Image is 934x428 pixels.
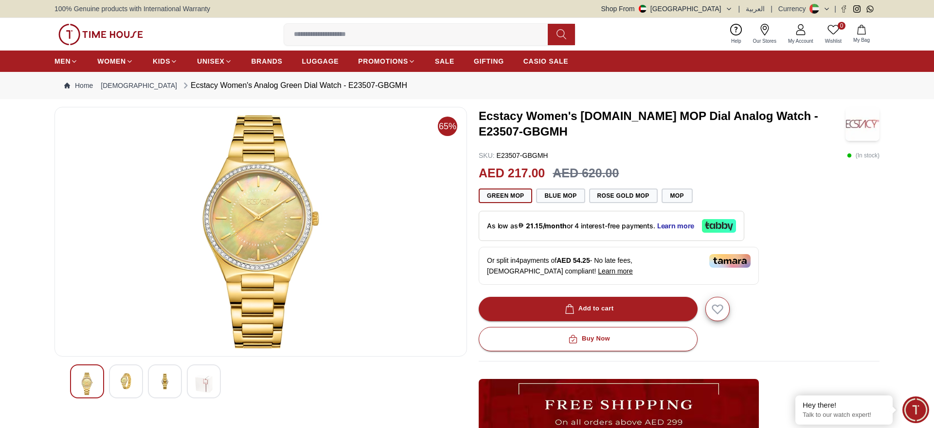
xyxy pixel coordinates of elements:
[771,4,772,14] span: |
[58,24,143,45] img: ...
[479,108,845,139] h3: Ecstacy Women's [DOMAIN_NAME] MOP Dial Analog Watch - E23507-GBGMH
[64,81,93,90] a: Home
[853,5,861,13] a: Instagram
[803,411,885,419] p: Talk to our watch expert!
[601,4,733,14] button: Shop From[GEOGRAPHIC_DATA]
[749,37,780,45] span: Our Stores
[197,56,224,66] span: UNISEX
[536,188,585,203] button: Blue MOP
[435,52,454,70] a: SALE
[747,22,782,47] a: Our Stores
[738,4,740,14] span: |
[54,52,78,70] a: MEN
[479,164,545,183] h2: AED 217.00
[251,52,283,70] a: BRANDS
[358,56,408,66] span: PROMOTIONS
[727,37,745,45] span: Help
[902,396,929,423] div: Chat Widget
[97,56,126,66] span: WOMEN
[866,5,874,13] a: Whatsapp
[662,188,693,203] button: MOP
[101,81,177,90] a: [DEMOGRAPHIC_DATA]
[819,22,847,47] a: 0Wishlist
[557,257,590,264] span: AED 54.25
[479,151,548,160] p: E23507-GBGMH
[479,247,759,285] div: Or split in 4 payments of - No late fees, [DEMOGRAPHIC_DATA] compliant!
[725,22,747,47] a: Help
[479,188,532,203] button: Green MOP
[778,4,810,14] div: Currency
[847,151,880,160] p: ( In stock )
[474,56,504,66] span: GIFTING
[438,117,457,136] span: 65%
[195,373,213,395] img: Ecstacy Women's Analog Green Dial Watch - E23507-GBGMH
[153,56,170,66] span: KIDS
[117,373,135,390] img: Ecstacy Women's Analog Green Dial Watch - E23507-GBGMH
[821,37,845,45] span: Wishlist
[598,267,633,275] span: Learn more
[834,4,836,14] span: |
[54,72,880,99] nav: Breadcrumb
[302,56,339,66] span: LUGGAGE
[479,327,698,351] button: Buy Now
[845,107,880,141] img: Ecstacy Women's M.Green MOP Dial Analog Watch - E23507-GBGMH
[589,188,658,203] button: Rose Gold MOP
[54,56,71,66] span: MEN
[709,254,751,268] img: Tamara
[479,152,495,159] span: SKU :
[838,22,845,30] span: 0
[566,333,610,344] div: Buy Now
[156,373,174,391] img: Ecstacy Women's Analog Green Dial Watch - E23507-GBGMH
[358,52,415,70] a: PROMOTIONS
[181,80,407,91] div: Ecstacy Women's Analog Green Dial Watch - E23507-GBGMH
[479,297,698,321] button: Add to cart
[523,52,569,70] a: CASIO SALE
[474,52,504,70] a: GIFTING
[251,56,283,66] span: BRANDS
[840,5,847,13] a: Facebook
[553,164,619,183] h3: AED 620.00
[78,373,96,395] img: Ecstacy Women's Analog Green Dial Watch - E23507-GBGMH
[302,52,339,70] a: LUGGAGE
[803,400,885,410] div: Hey there!
[97,52,133,70] a: WOMEN
[849,36,874,44] span: My Bag
[523,56,569,66] span: CASIO SALE
[847,23,876,46] button: My Bag
[153,52,178,70] a: KIDS
[784,37,817,45] span: My Account
[435,56,454,66] span: SALE
[63,115,459,348] img: Ecstacy Women's Analog Green Dial Watch - E23507-GBGMH
[746,4,765,14] button: العربية
[563,303,614,314] div: Add to cart
[197,52,232,70] a: UNISEX
[54,4,210,14] span: 100% Genuine products with International Warranty
[639,5,647,13] img: United Arab Emirates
